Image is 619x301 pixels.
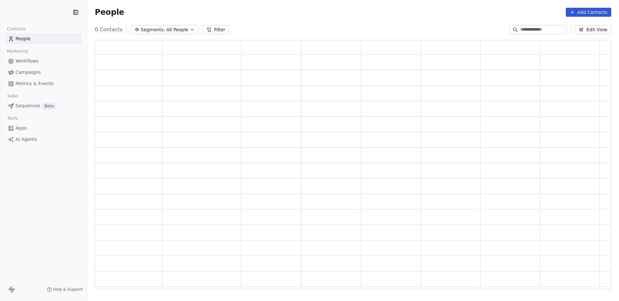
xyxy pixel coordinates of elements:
[43,103,55,109] span: Beta
[95,7,124,17] span: People
[4,46,31,56] span: Marketing
[5,101,82,111] a: SequencesBeta
[47,287,83,292] a: Help & Support
[4,24,28,34] span: Contacts
[15,102,40,109] span: Sequences
[53,287,83,292] span: Help & Support
[141,26,165,33] span: Segments:
[15,35,31,42] span: People
[5,113,20,123] span: Tools
[5,78,82,89] a: Metrics & Events
[5,91,21,101] span: Sales
[15,69,41,76] span: Campaigns
[5,56,82,66] a: Workflows
[15,58,39,64] span: Workflows
[5,123,82,133] a: Apps
[5,67,82,78] a: Campaigns
[15,136,37,143] span: AI Agents
[5,134,82,145] a: AI Agents
[202,25,229,34] button: Filter
[566,8,611,17] button: Add Contacts
[15,80,54,87] span: Metrics & Events
[95,26,123,34] span: 0 Contacts
[5,34,82,44] a: People
[166,26,188,33] span: All People
[575,25,611,34] button: Edit View
[15,125,27,131] span: Apps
